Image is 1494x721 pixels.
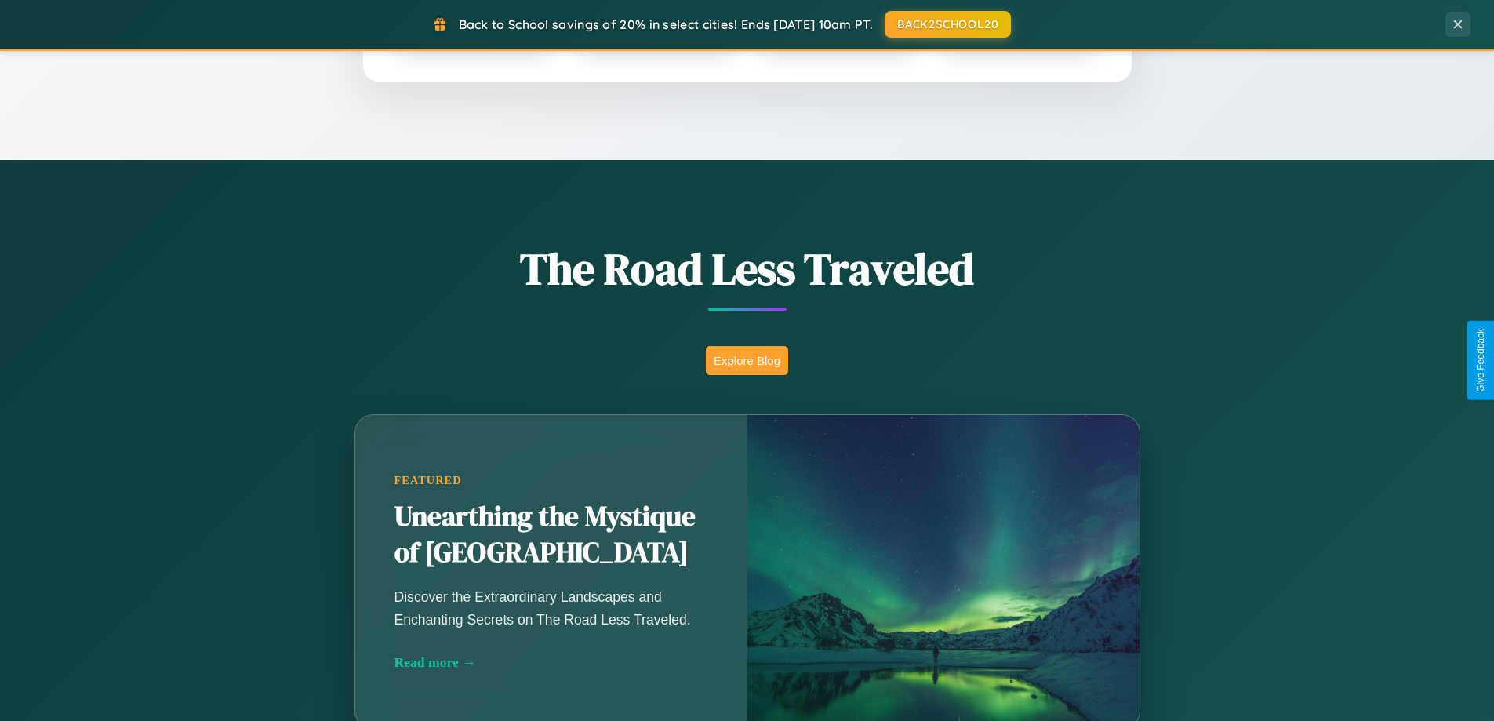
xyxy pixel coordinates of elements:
[459,16,873,32] span: Back to School savings of 20% in select cities! Ends [DATE] 10am PT.
[394,586,708,630] p: Discover the Extraordinary Landscapes and Enchanting Secrets on The Road Less Traveled.
[394,474,708,487] div: Featured
[706,346,788,375] button: Explore Blog
[394,499,708,571] h2: Unearthing the Mystique of [GEOGRAPHIC_DATA]
[277,239,1218,299] h1: The Road Less Traveled
[1475,329,1486,392] div: Give Feedback
[394,654,708,671] div: Read more →
[885,11,1011,38] button: BACK2SCHOOL20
